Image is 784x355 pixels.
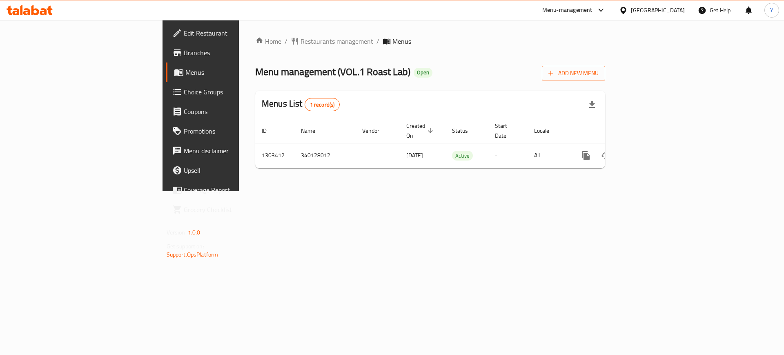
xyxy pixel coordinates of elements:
[528,143,570,168] td: All
[184,185,287,195] span: Coverage Report
[548,68,599,78] span: Add New Menu
[166,23,294,43] a: Edit Restaurant
[770,6,773,15] span: Y
[576,146,596,165] button: more
[406,150,423,161] span: [DATE]
[452,151,473,161] span: Active
[542,66,605,81] button: Add New Menu
[631,6,685,15] div: [GEOGRAPHIC_DATA]
[291,36,373,46] a: Restaurants management
[301,36,373,46] span: Restaurants management
[570,118,661,143] th: Actions
[184,48,287,58] span: Branches
[534,126,560,136] span: Locale
[184,87,287,97] span: Choice Groups
[255,118,661,168] table: enhanced table
[166,141,294,161] a: Menu disclaimer
[184,107,287,116] span: Coupons
[185,67,287,77] span: Menus
[184,28,287,38] span: Edit Restaurant
[166,82,294,102] a: Choice Groups
[301,126,326,136] span: Name
[166,161,294,180] a: Upsell
[166,102,294,121] a: Coupons
[392,36,411,46] span: Menus
[184,205,287,214] span: Grocery Checklist
[294,143,356,168] td: 340128012
[166,43,294,63] a: Branches
[184,126,287,136] span: Promotions
[376,36,379,46] li: /
[542,5,592,15] div: Menu-management
[255,63,410,81] span: Menu management ( VOL.1 Roast Lab )
[167,227,187,238] span: Version:
[184,146,287,156] span: Menu disclaimer
[166,63,294,82] a: Menus
[452,126,479,136] span: Status
[255,36,605,46] nav: breadcrumb
[166,121,294,141] a: Promotions
[167,249,218,260] a: Support.OpsPlatform
[414,68,432,78] div: Open
[414,69,432,76] span: Open
[184,165,287,175] span: Upsell
[305,101,340,109] span: 1 record(s)
[488,143,528,168] td: -
[596,146,615,165] button: Change Status
[166,180,294,200] a: Coverage Report
[305,98,340,111] div: Total records count
[495,121,518,141] span: Start Date
[188,227,200,238] span: 1.0.0
[262,126,277,136] span: ID
[166,200,294,219] a: Grocery Checklist
[582,95,602,114] div: Export file
[406,121,436,141] span: Created On
[167,241,204,252] span: Get support on:
[262,98,340,111] h2: Menus List
[362,126,390,136] span: Vendor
